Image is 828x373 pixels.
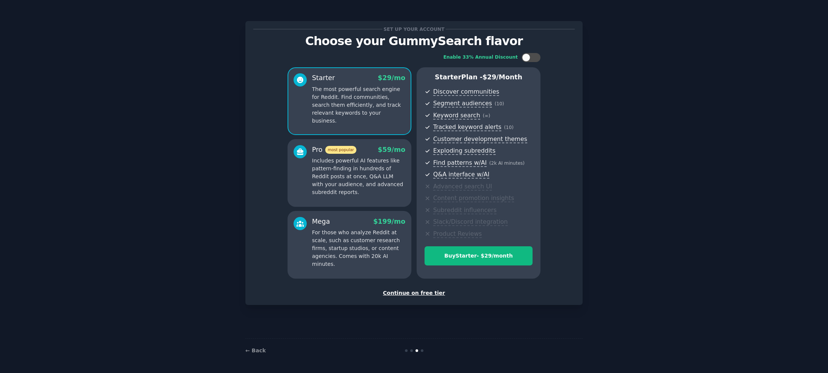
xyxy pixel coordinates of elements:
div: Pro [312,145,356,155]
span: Keyword search [433,112,480,120]
span: Set up your account [382,25,446,33]
div: Starter [312,73,335,83]
span: Find patterns w/AI [433,159,487,167]
p: Starter Plan - [425,73,533,82]
div: Buy Starter - $ 29 /month [425,252,532,260]
p: The most powerful search engine for Reddit. Find communities, search them efficiently, and track ... [312,85,405,125]
button: BuyStarter- $29/month [425,246,533,265]
span: Slack/Discord integration [433,218,508,226]
span: ( 2k AI minutes ) [489,161,525,166]
span: ( ∞ ) [483,113,490,118]
span: Product Reviews [433,230,482,238]
p: For those who analyze Reddit at scale, such as customer research firms, startup studios, or conte... [312,229,405,268]
p: Choose your GummySearch flavor [253,35,575,48]
span: $ 29 /month [482,73,522,81]
span: Subreddit influencers [433,206,496,214]
a: ← Back [245,347,266,353]
span: Customer development themes [433,135,527,143]
div: Mega [312,217,330,226]
span: Tracked keyword alerts [433,123,501,131]
div: Continue on free tier [253,289,575,297]
span: $ 199 /mo [373,218,405,225]
span: Exploding subreddits [433,147,495,155]
span: ( 10 ) [495,101,504,106]
span: Advanced search UI [433,183,492,191]
span: $ 59 /mo [378,146,405,153]
span: Segment audiences [433,100,492,108]
p: Includes powerful AI features like pattern-finding in hundreds of Reddit posts at once, Q&A LLM w... [312,157,405,196]
div: Enable 33% Annual Discount [443,54,518,61]
span: Q&A interface w/AI [433,171,489,179]
span: most popular [325,146,357,154]
span: ( 10 ) [504,125,513,130]
span: $ 29 /mo [378,74,405,82]
span: Discover communities [433,88,499,96]
span: Content promotion insights [433,194,514,202]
